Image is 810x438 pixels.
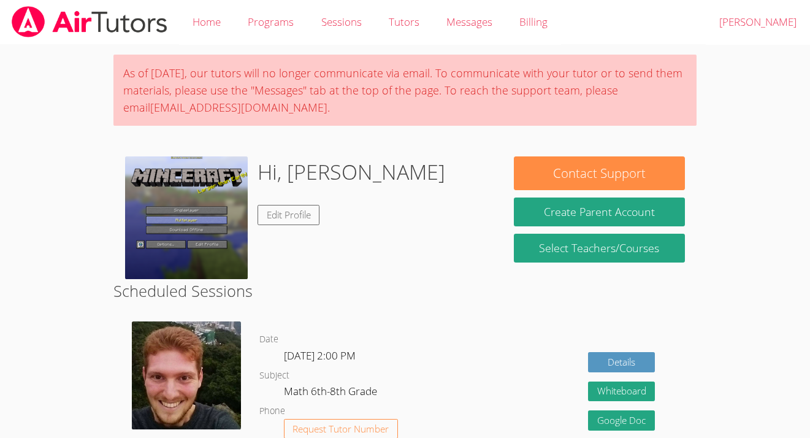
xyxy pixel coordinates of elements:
[113,279,697,302] h2: Scheduled Sessions
[258,205,320,225] a: Edit Profile
[514,234,685,263] a: Select Teachers/Courses
[446,15,492,29] span: Messages
[113,55,697,126] div: As of [DATE], our tutors will no longer communicate via email. To communicate with your tutor or ...
[514,198,685,226] button: Create Parent Account
[514,156,685,190] button: Contact Support
[125,156,248,279] img: screenshot_2024-10-09_17.15.04.png
[258,156,445,188] h1: Hi, [PERSON_NAME]
[292,425,389,434] span: Request Tutor Number
[259,332,278,347] dt: Date
[259,368,289,383] dt: Subject
[284,348,356,363] span: [DATE] 2:00 PM
[588,352,655,372] a: Details
[588,382,655,402] button: Whiteboard
[588,410,655,431] a: Google Doc
[132,321,241,429] img: avatar.png
[259,404,285,419] dt: Phone
[284,383,380,404] dd: Math 6th-8th Grade
[10,6,169,37] img: airtutors_banner-c4298cdbf04f3fff15de1276eac7730deb9818008684d7c2e4769d2f7ddbe033.png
